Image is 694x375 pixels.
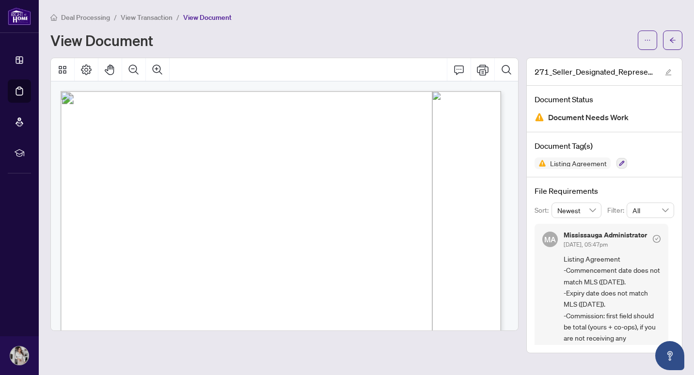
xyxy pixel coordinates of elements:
[61,13,110,22] span: Deal Processing
[50,14,57,21] span: home
[8,7,31,25] img: logo
[121,13,173,22] span: View Transaction
[557,203,596,218] span: Newest
[665,69,672,76] span: edit
[114,12,117,23] li: /
[535,140,674,152] h4: Document Tag(s)
[653,235,661,243] span: check-circle
[183,13,232,22] span: View Document
[655,341,684,370] button: Open asap
[535,66,656,78] span: 271_Seller_Designated_Representation_Agreement_Authority_to_Offer_for_Sale_-_PropTx-[PERSON_NAME]...
[644,37,651,44] span: ellipsis
[535,205,552,216] p: Sort:
[535,157,546,169] img: Status Icon
[535,94,674,105] h4: Document Status
[176,12,179,23] li: /
[50,32,153,48] h1: View Document
[10,346,29,365] img: Profile Icon
[535,112,544,122] img: Document Status
[669,37,676,44] span: arrow-left
[607,205,627,216] p: Filter:
[544,234,556,245] span: MA
[564,241,608,248] span: [DATE], 05:47pm
[546,160,611,167] span: Listing Agreement
[564,253,661,355] span: Listing Agreement -Commencement date does not match MLS ([DATE]). -Expiry date does not match MLS...
[564,232,647,238] h5: Mississauga Administrator
[535,185,674,197] h4: File Requirements
[548,111,629,124] span: Document Needs Work
[632,203,668,218] span: All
